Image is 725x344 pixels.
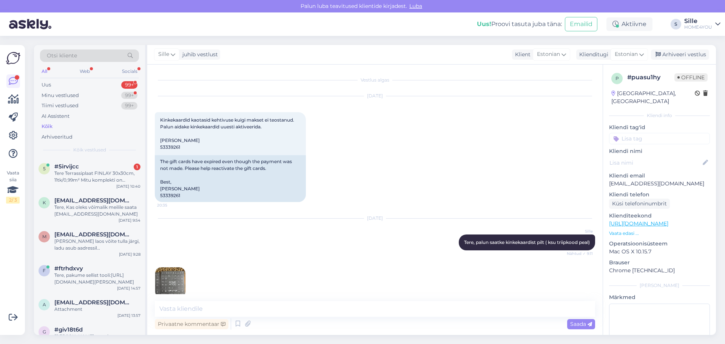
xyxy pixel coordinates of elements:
[43,329,46,335] span: g
[134,164,140,170] div: 1
[117,285,140,291] div: [DATE] 14:57
[120,66,139,76] div: Socials
[674,73,708,82] span: Offline
[609,220,668,227] a: [URL][DOMAIN_NAME]
[43,268,46,273] span: f
[160,117,295,150] span: Kinkekaardid kaotasid kehtivuse kuigi makset ei teostanud. Palun aidake kinkekaardid uuesti aktiv...
[54,299,133,306] span: alisson.kruusmaa@gmail.com
[565,228,593,234] span: Sille
[42,123,52,130] div: Kõik
[615,50,638,59] span: Estonian
[609,282,710,289] div: [PERSON_NAME]
[155,77,595,83] div: Vestlus algas
[609,293,710,301] p: Märkmed
[119,218,140,223] div: [DATE] 9:54
[121,102,137,110] div: 99+
[117,313,140,318] div: [DATE] 13:57
[627,73,674,82] div: # puasu1hy
[609,159,701,167] input: Lisa nimi
[6,170,20,204] div: Vaata siia
[54,272,140,285] div: Tere, pakume sellist tooli:[URL][DOMAIN_NAME][PERSON_NAME]
[158,50,169,59] span: Sille
[407,3,424,9] span: Luba
[565,17,597,31] button: Emailid
[43,166,46,171] span: 5
[609,123,710,131] p: Kliendi tag'id
[179,51,218,59] div: juhib vestlust
[54,231,133,238] span: madlimikli@gmail.com
[684,24,712,30] div: HOME4YOU
[54,197,133,204] span: koost.k@gmail.com
[609,259,710,267] p: Brauser
[6,51,20,65] img: Askly Logo
[576,51,608,59] div: Klienditugi
[651,49,709,60] div: Arhiveeri vestlus
[671,19,681,29] div: S
[54,170,140,184] div: Tere Terrassiplaat FINLAY 30x30cm, 11tk/0,99m² Mitu komplekti on Tähesaju kaupluses?
[609,172,710,180] p: Kliendi email
[121,81,137,89] div: 99+
[464,239,590,245] span: Tere, palun saatke kinkekaardist pilt ( ksu triipkood peal)
[54,265,83,272] span: #ftrhdxvy
[615,76,619,81] span: p
[684,18,720,30] a: SilleHOME4YOU
[609,112,710,119] div: Kliendi info
[42,92,79,99] div: Minu vestlused
[609,230,710,237] p: Vaata edasi ...
[73,147,106,153] span: Kõik vestlused
[47,52,77,60] span: Otsi kliente
[537,50,560,59] span: Estonian
[155,215,595,222] div: [DATE]
[155,93,595,99] div: [DATE]
[512,51,531,59] div: Klient
[6,197,20,204] div: 2 / 3
[43,200,46,205] span: k
[121,92,137,99] div: 99+
[477,20,562,29] div: Proovi tasuta juba täna:
[119,251,140,257] div: [DATE] 9:28
[611,89,695,105] div: [GEOGRAPHIC_DATA], [GEOGRAPHIC_DATA]
[609,267,710,275] p: Chrome [TECHNICAL_ID]
[157,202,185,208] span: 20:35
[54,163,79,170] span: #5irvijcc
[54,204,140,218] div: Tere, Kas oleks võimalik meilile saata [EMAIL_ADDRESS][DOMAIN_NAME]
[477,20,491,28] b: Uus!
[40,66,49,76] div: All
[609,180,710,188] p: [EMAIL_ADDRESS][DOMAIN_NAME]
[609,248,710,256] p: Mac OS X 10.15.7
[42,234,46,239] span: m
[54,306,140,313] div: Attachment
[42,81,51,89] div: Uus
[609,240,710,248] p: Operatsioonisüsteem
[43,302,46,307] span: a
[155,155,306,202] div: The gift cards have expired even though the payment was not made. Please help reactivate the gift...
[570,321,592,327] span: Saada
[42,133,72,141] div: Arhiveeritud
[54,326,83,333] span: #giv18t6d
[609,147,710,155] p: Kliendi nimi
[565,251,593,256] span: Nähtud ✓ 9:11
[609,199,670,209] div: Küsi telefoninumbrit
[606,17,652,31] div: Aktiivne
[155,267,185,298] img: Attachment
[684,18,712,24] div: Sille
[116,184,140,189] div: [DATE] 10:40
[609,212,710,220] p: Klienditeekond
[609,191,710,199] p: Kliendi telefon
[54,238,140,251] div: [PERSON_NAME] laos võite tulla järgi, ladu asub aadressil [STREET_ADDRESS][PERSON_NAME].
[42,102,79,110] div: Tiimi vestlused
[78,66,91,76] div: Web
[155,319,228,329] div: Privaatne kommentaar
[42,113,69,120] div: AI Assistent
[609,133,710,144] input: Lisa tag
